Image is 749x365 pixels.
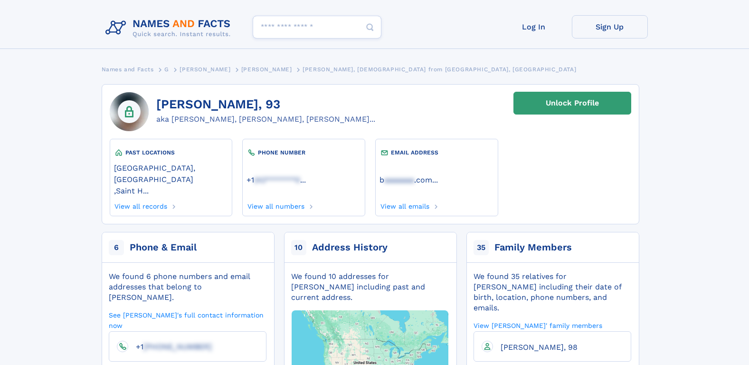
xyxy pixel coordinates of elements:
input: search input [253,16,381,38]
span: [PHONE_NUMBER] [143,342,212,351]
h1: [PERSON_NAME], 93 [156,97,375,112]
span: [PERSON_NAME] [180,66,230,73]
div: We found 6 phone numbers and email addresses that belong to [PERSON_NAME]. [109,271,266,303]
a: ... [379,175,493,184]
a: See [PERSON_NAME]'s full contact information now [109,310,266,330]
a: Saint H... [116,185,149,195]
div: PAST LOCATIONS [114,148,228,157]
a: View [PERSON_NAME]' family members [474,321,602,330]
span: [PERSON_NAME], 98 [501,343,578,352]
a: View all numbers [247,200,304,210]
div: Phone & Email [130,241,197,254]
div: PHONE NUMBER [247,148,360,157]
span: 10 [291,240,306,255]
a: ... [247,175,360,184]
div: Unlock Profile [546,92,599,114]
div: Address History [312,241,388,254]
a: [PERSON_NAME], 98 [493,342,578,351]
a: baaaaaaa.com [379,174,432,184]
a: [PERSON_NAME] [180,63,230,75]
a: View all records [114,200,168,210]
span: [PERSON_NAME], [DEMOGRAPHIC_DATA] from [GEOGRAPHIC_DATA], [GEOGRAPHIC_DATA] [303,66,576,73]
div: We found 10 addresses for [PERSON_NAME] including past and current address. [291,271,449,303]
span: 35 [474,240,489,255]
a: [GEOGRAPHIC_DATA], [GEOGRAPHIC_DATA] [114,163,228,184]
div: We found 35 relatives for [PERSON_NAME] including their date of birth, location, phone numbers, a... [474,271,631,313]
a: +1[PHONE_NUMBER] [128,342,212,351]
span: 6 [109,240,124,255]
a: Log In [496,15,572,38]
a: Sign Up [572,15,648,38]
div: , [114,157,228,200]
span: [PERSON_NAME] [241,66,292,73]
img: Logo Names and Facts [102,15,238,41]
div: EMAIL ADDRESS [379,148,493,157]
a: Unlock Profile [513,92,631,115]
div: Family Members [494,241,572,254]
a: View all emails [379,200,429,210]
button: Search Button [359,16,381,39]
a: G [164,63,169,75]
a: [PERSON_NAME] [241,63,292,75]
span: aaaaaaa [384,175,414,184]
div: aka [PERSON_NAME], [PERSON_NAME], [PERSON_NAME]... [156,114,375,125]
a: Names and Facts [102,63,154,75]
span: G [164,66,169,73]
